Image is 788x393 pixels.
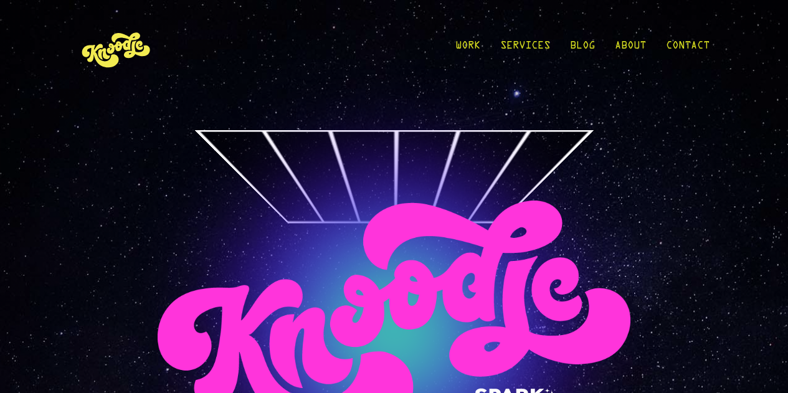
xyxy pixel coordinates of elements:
a: Blog [570,20,595,78]
a: Services [500,20,550,78]
a: About [615,20,646,78]
a: Contact [666,20,710,78]
img: KnoLogo(yellow) [79,20,154,78]
a: Work [455,20,480,78]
